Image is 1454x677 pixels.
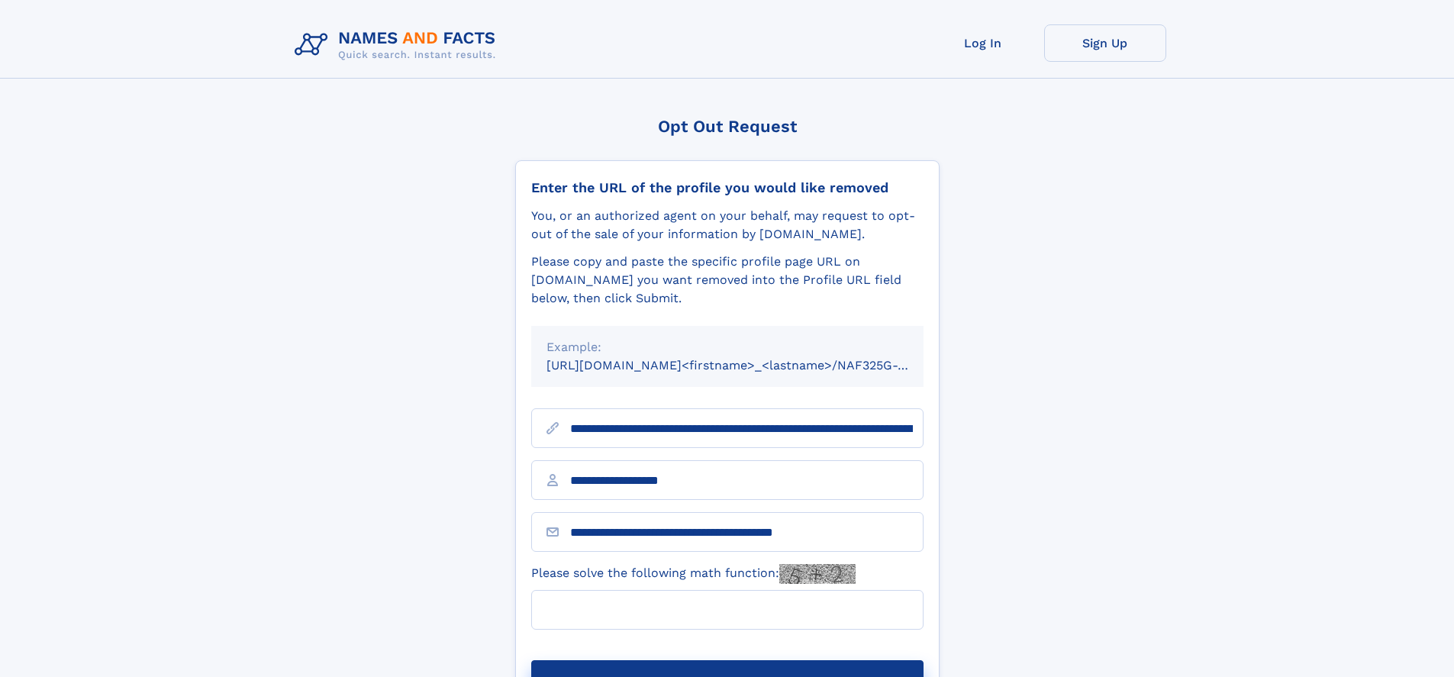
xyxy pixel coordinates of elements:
[546,358,953,372] small: [URL][DOMAIN_NAME]<firstname>_<lastname>/NAF325G-xxxxxxxx
[922,24,1044,62] a: Log In
[531,564,856,584] label: Please solve the following math function:
[531,179,924,196] div: Enter the URL of the profile you would like removed
[531,253,924,308] div: Please copy and paste the specific profile page URL on [DOMAIN_NAME] you want removed into the Pr...
[531,207,924,243] div: You, or an authorized agent on your behalf, may request to opt-out of the sale of your informatio...
[515,117,940,136] div: Opt Out Request
[1044,24,1166,62] a: Sign Up
[289,24,508,66] img: Logo Names and Facts
[546,338,908,356] div: Example:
